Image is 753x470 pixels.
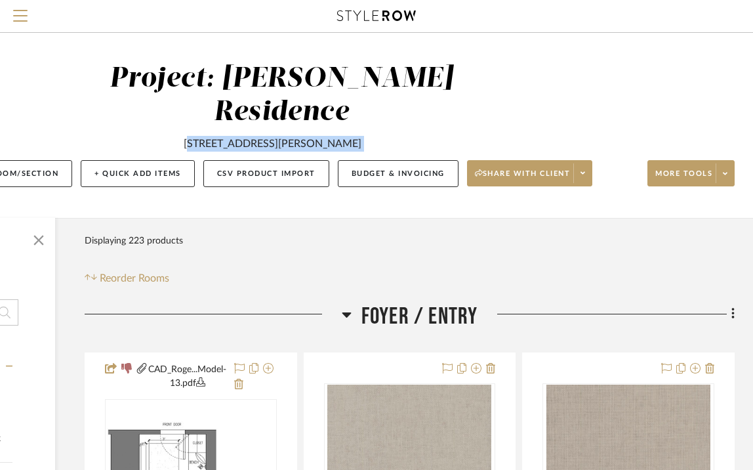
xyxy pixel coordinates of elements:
[110,65,453,126] div: Project: [PERSON_NAME] Residence
[655,169,712,188] span: More tools
[361,303,478,331] span: Foyer / Entry
[85,228,183,254] div: Displaying 223 products
[184,136,361,152] div: [STREET_ADDRESS][PERSON_NAME]
[338,160,458,187] button: Budget & Invoicing
[148,361,226,393] button: CAD_Roge...Model-13.pdf
[81,160,195,187] button: + Quick Add Items
[26,224,52,251] button: Close
[475,169,571,188] span: Share with client
[647,160,735,186] button: More tools
[203,160,329,187] button: CSV Product Import
[85,270,169,286] button: Reorder Rooms
[467,160,593,186] button: Share with client
[100,270,169,286] span: Reorder Rooms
